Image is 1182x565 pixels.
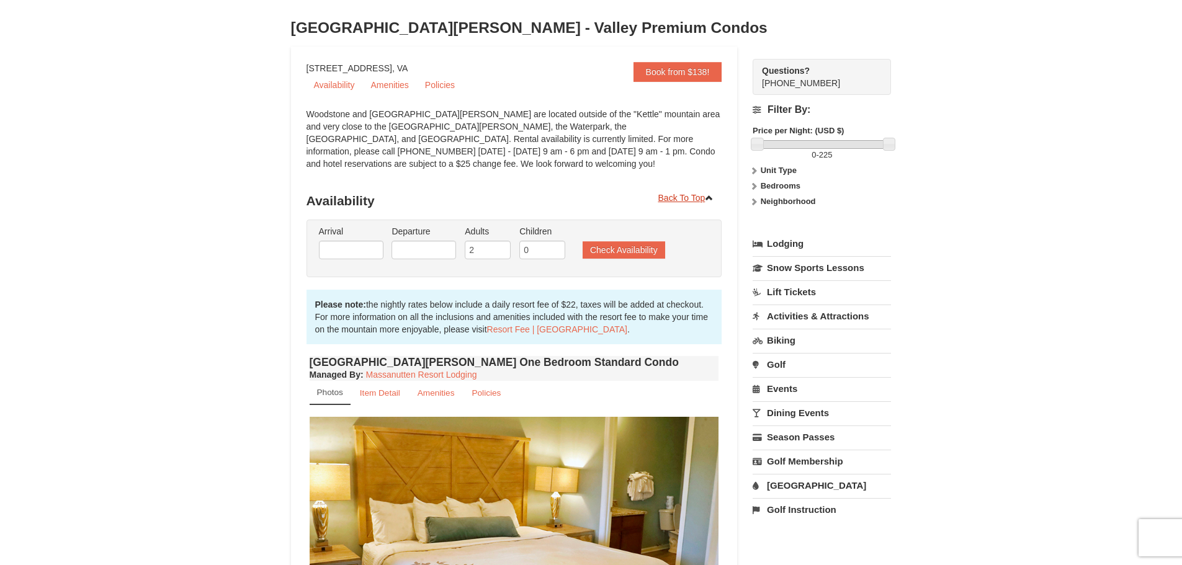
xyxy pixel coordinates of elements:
small: Amenities [418,388,455,398]
h4: Filter By: [753,104,891,115]
a: Photos [310,381,351,405]
div: Woodstone and [GEOGRAPHIC_DATA][PERSON_NAME] are located outside of the "Kettle" mountain area an... [307,108,722,182]
a: Item Detail [352,381,408,405]
strong: Questions? [762,66,810,76]
a: [GEOGRAPHIC_DATA] [753,474,891,497]
h3: Availability [307,189,722,213]
a: Activities & Attractions [753,305,891,327]
strong: Unit Type [761,166,797,175]
strong: Price per Night: (USD $) [753,126,844,135]
h3: [GEOGRAPHIC_DATA][PERSON_NAME] - Valley Premium Condos [291,16,892,40]
a: Golf Membership [753,450,891,473]
a: Amenities [363,76,416,94]
strong: : [310,370,364,380]
small: Item Detail [360,388,400,398]
label: Children [519,225,565,238]
label: Adults [465,225,511,238]
div: the nightly rates below include a daily resort fee of $22, taxes will be added at checkout. For m... [307,290,722,344]
a: Golf Instruction [753,498,891,521]
a: Dining Events [753,401,891,424]
small: Photos [317,388,343,397]
small: Policies [472,388,501,398]
span: Managed By [310,370,360,380]
label: Arrival [319,225,383,238]
a: Lodging [753,233,891,255]
span: [PHONE_NUMBER] [762,65,869,88]
a: Book from $138! [634,62,722,82]
a: Resort Fee | [GEOGRAPHIC_DATA] [487,324,627,334]
a: Lift Tickets [753,280,891,303]
a: Season Passes [753,425,891,448]
a: Policies [418,76,462,94]
span: 225 [819,150,833,159]
strong: Neighborhood [761,197,816,206]
a: Snow Sports Lessons [753,256,891,279]
a: Availability [307,76,362,94]
a: Events [753,377,891,400]
label: Departure [392,225,456,238]
label: - [753,149,891,161]
strong: Please note: [315,300,366,309]
a: Biking [753,329,891,352]
span: 0 [812,150,816,159]
button: Check Availability [583,241,665,259]
a: Massanutten Resort Lodging [366,370,477,380]
a: Golf [753,353,891,376]
a: Back To Top [650,189,722,207]
h4: [GEOGRAPHIC_DATA][PERSON_NAME] One Bedroom Standard Condo [310,356,719,368]
a: Policies [463,381,509,405]
a: Amenities [410,381,463,405]
strong: Bedrooms [761,181,800,190]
